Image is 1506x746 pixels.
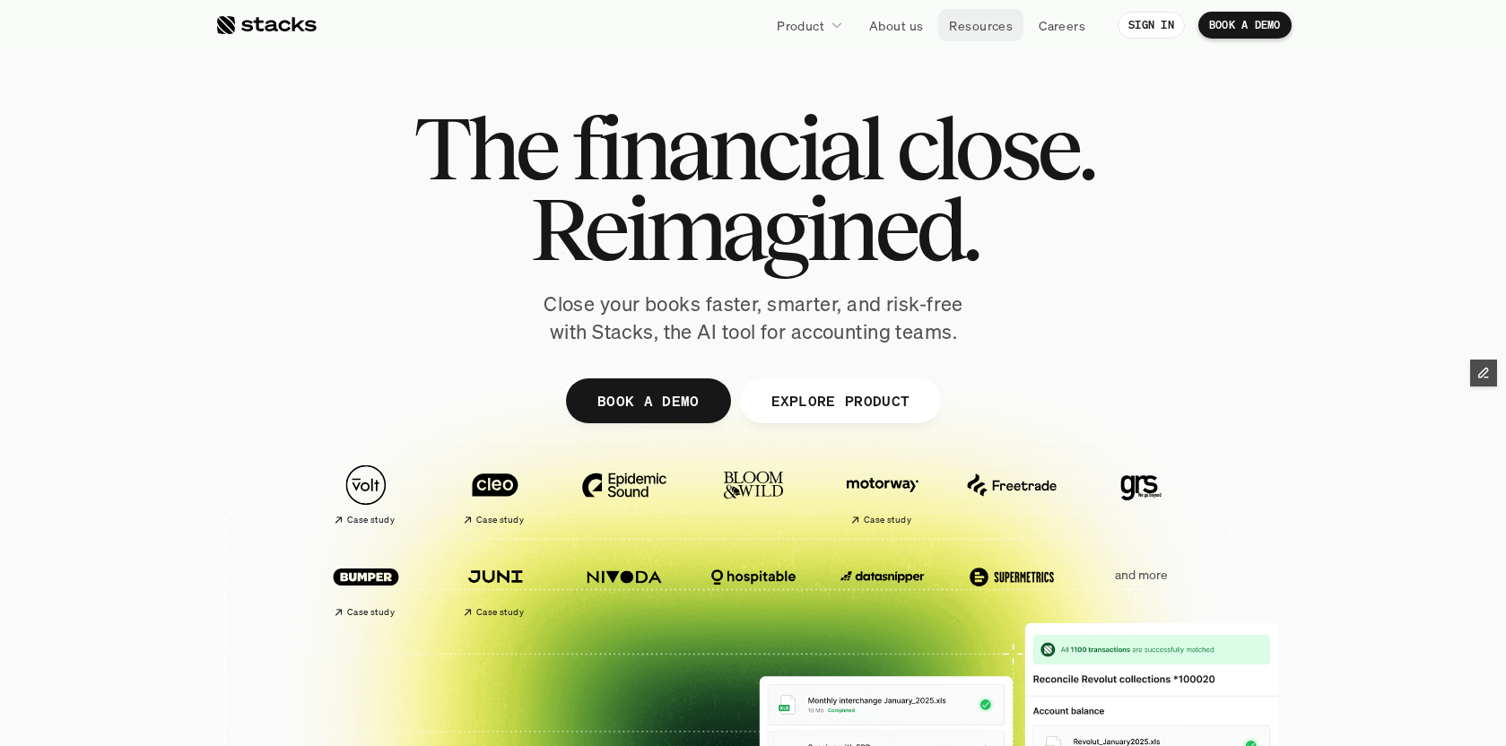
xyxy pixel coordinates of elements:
[440,455,551,533] a: Case study
[529,291,978,346] p: Close your books faster, smarter, and risk-free with Stacks, the AI tool for accounting teams.
[827,455,938,533] a: Case study
[310,547,422,625] a: Case study
[529,188,977,269] span: Reimagined.
[949,16,1013,35] p: Resources
[938,9,1023,41] a: Resources
[565,378,730,423] a: BOOK A DEMO
[596,387,699,413] p: BOOK A DEMO
[310,455,422,533] a: Case study
[864,515,911,525] h2: Case study
[896,108,1093,188] span: close.
[1028,9,1096,41] a: Careers
[476,515,524,525] h2: Case study
[1039,16,1085,35] p: Careers
[770,387,910,413] p: EXPLORE PRODUCT
[212,415,291,428] a: Privacy Policy
[347,607,395,618] h2: Case study
[777,16,824,35] p: Product
[869,16,923,35] p: About us
[571,108,881,188] span: financial
[1470,360,1497,386] button: Edit Framer Content
[1118,12,1185,39] a: SIGN IN
[858,9,934,41] a: About us
[1085,568,1197,583] p: and more
[347,515,395,525] h2: Case study
[440,547,551,625] a: Case study
[739,378,941,423] a: EXPLORE PRODUCT
[476,607,524,618] h2: Case study
[1209,19,1281,31] p: BOOK A DEMO
[1198,12,1292,39] a: BOOK A DEMO
[1128,19,1174,31] p: SIGN IN
[413,108,556,188] span: The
